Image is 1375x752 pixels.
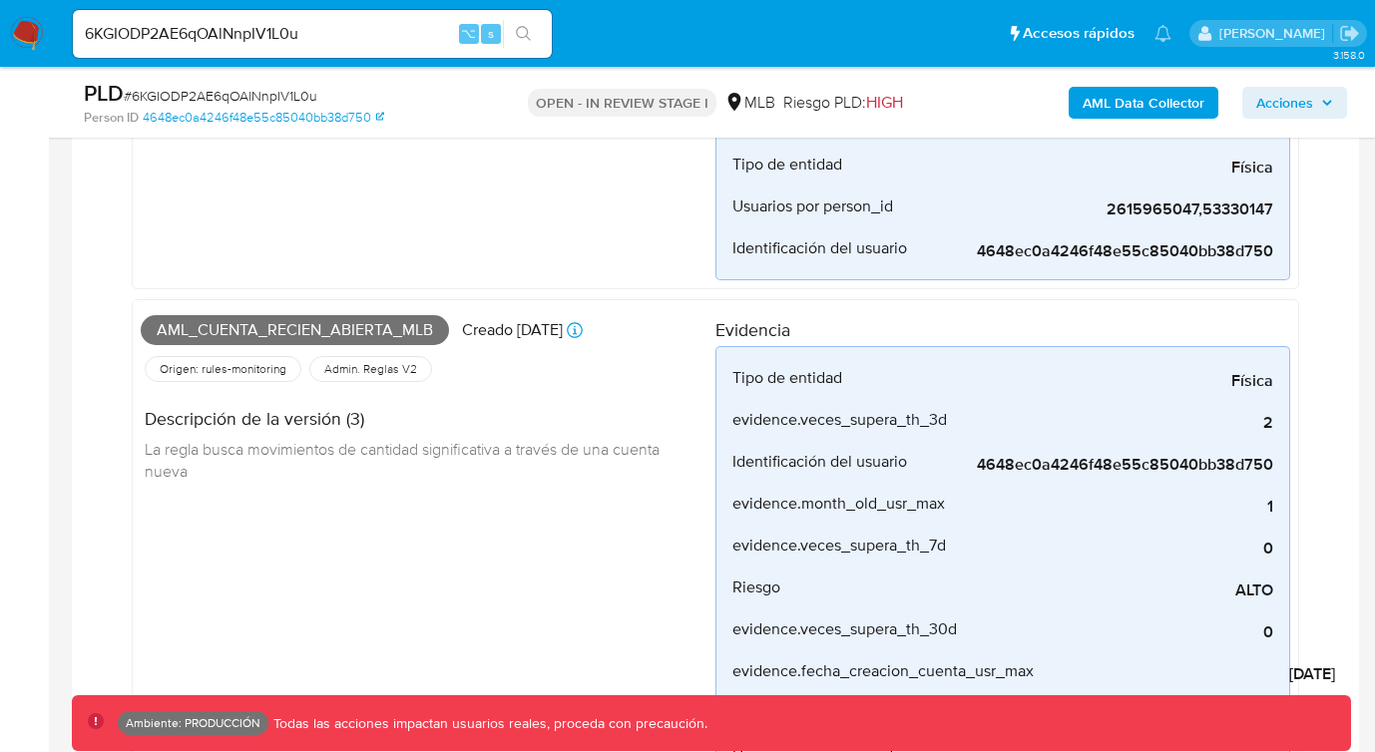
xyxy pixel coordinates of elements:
[1083,87,1204,119] b: AML Data Collector
[268,714,707,733] p: Todas las acciones impactan usuarios reales, proceda con precaución.
[1069,87,1218,119] button: AML Data Collector
[528,89,716,117] p: OPEN - IN REVIEW STAGE I
[503,20,544,48] button: search-icon
[84,77,124,109] b: PLD
[724,92,775,114] div: MLB
[1333,47,1365,63] span: 3.158.0
[84,109,139,127] b: Person ID
[783,92,903,114] span: Riesgo PLD:
[488,24,494,43] span: s
[461,24,476,43] span: ⌥
[1154,25,1171,42] a: Notificaciones
[1242,87,1347,119] button: Acciones
[141,315,449,345] span: Aml_cuenta_recien_abierta_mlb
[1219,24,1332,43] p: luis.birchenz@mercadolibre.com
[145,408,699,430] h4: Descripción de la versión (3)
[1256,87,1313,119] span: Acciones
[126,719,260,727] p: Ambiente: PRODUCCIÓN
[462,319,563,341] p: Creado [DATE]
[124,86,317,106] span: # 6KGIODP2AE6qOAlNnpIV1L0u
[145,438,664,482] span: La regla busca movimientos de cantidad significativa a través de una cuenta nueva
[73,21,552,47] input: Buscar usuario o caso...
[322,361,419,377] span: Admin. Reglas V2
[143,109,384,127] a: 4648ec0a4246f48e55c85040bb38d750
[1023,23,1135,44] span: Accesos rápidos
[866,91,903,114] span: HIGH
[1339,23,1360,44] a: Salir
[158,361,288,377] span: Origen: rules-monitoring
